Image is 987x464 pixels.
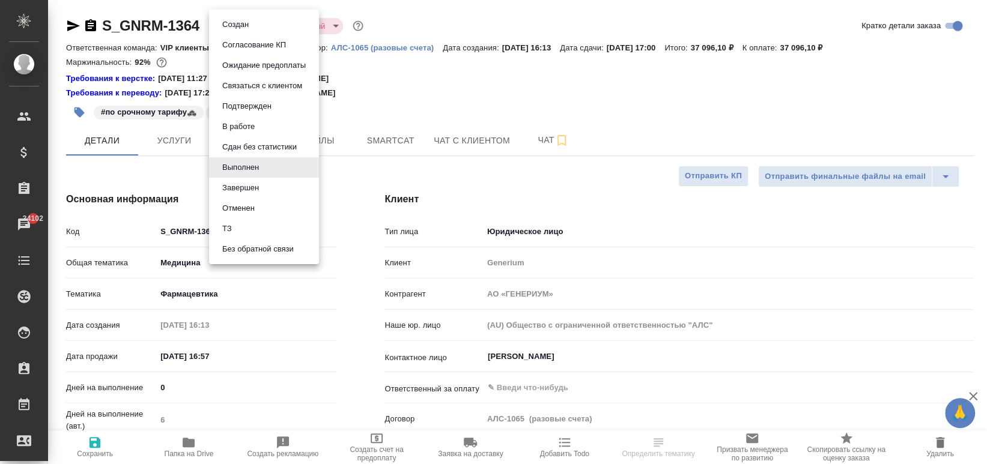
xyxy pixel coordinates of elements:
button: Отменен [219,202,258,215]
button: В работе [219,120,258,133]
button: Выполнен [219,161,263,174]
button: Сдан без статистики [219,140,300,154]
button: Создан [219,18,252,31]
button: Связаться с клиентом [219,79,306,92]
button: Подтвержден [219,100,275,113]
button: Без обратной связи [219,243,297,256]
button: ТЗ [219,222,235,235]
button: Ожидание предоплаты [219,59,309,72]
button: Завершен [219,181,263,194]
button: Согласование КП [219,38,290,52]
